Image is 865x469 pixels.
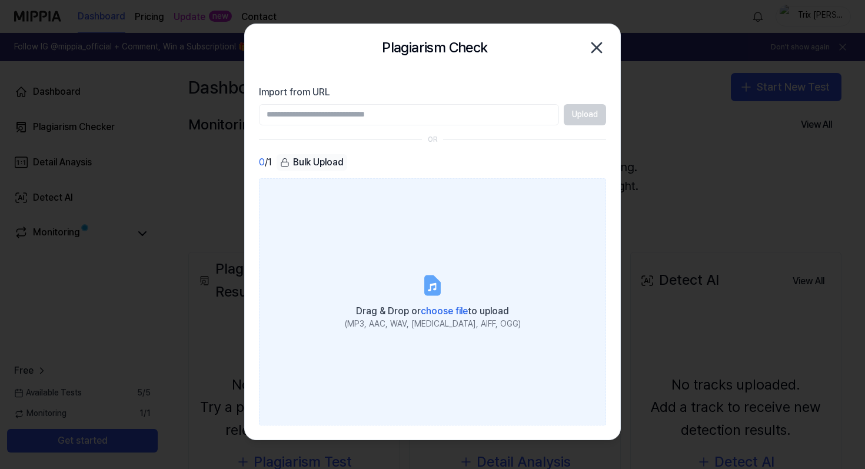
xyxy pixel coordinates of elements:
div: OR [428,135,438,145]
span: 0 [259,155,265,169]
div: / 1 [259,154,272,171]
span: Drag & Drop or to upload [356,305,509,317]
button: Bulk Upload [277,154,347,171]
h2: Plagiarism Check [382,36,487,59]
div: (MP3, AAC, WAV, [MEDICAL_DATA], AIFF, OGG) [345,318,521,330]
span: choose file [421,305,468,317]
label: Import from URL [259,85,606,99]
